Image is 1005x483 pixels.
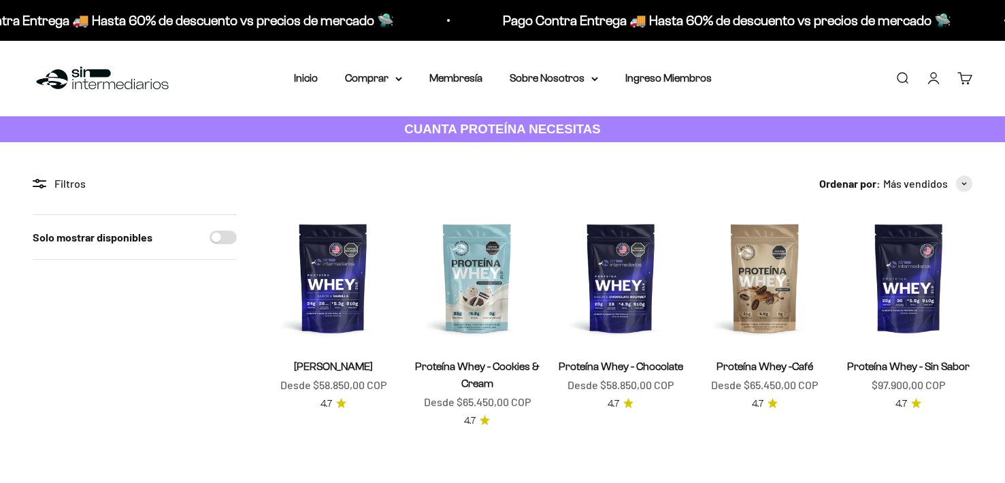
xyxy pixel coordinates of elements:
[752,397,778,412] a: 4.74.7 de 5.0 estrellas
[608,397,619,412] span: 4.7
[895,397,921,412] a: 4.74.7 de 5.0 estrellas
[280,376,386,394] sale-price: Desde $58.850,00 COP
[464,414,476,429] span: 4.7
[847,361,970,372] a: Proteína Whey - Sin Sabor
[883,175,948,193] span: Más vendidos
[33,229,152,246] label: Solo mostrar disponibles
[415,361,540,389] a: Proteína Whey - Cookies & Cream
[567,376,674,394] sale-price: Desde $58.850,00 COP
[510,69,598,87] summary: Sobre Nosotros
[895,397,907,412] span: 4.7
[424,393,531,411] sale-price: Desde $65.450,00 COP
[883,175,972,193] button: Más vendidos
[711,376,818,394] sale-price: Desde $65.450,00 COP
[752,397,763,412] span: 4.7
[872,376,945,394] sale-price: $97.900,00 COP
[404,122,601,136] strong: CUANTA PROTEÍNA NECESITAS
[464,414,490,429] a: 4.74.7 de 5.0 estrellas
[716,361,813,372] a: Proteína Whey -Café
[294,72,318,84] a: Inicio
[320,397,332,412] span: 4.7
[608,397,633,412] a: 4.74.7 de 5.0 estrellas
[345,69,402,87] summary: Comprar
[320,397,346,412] a: 4.74.7 de 5.0 estrellas
[503,10,951,31] p: Pago Contra Entrega 🚚 Hasta 60% de descuento vs precios de mercado 🛸
[559,361,683,372] a: Proteína Whey - Chocolate
[625,72,712,84] a: Ingreso Miembros
[33,175,237,193] div: Filtros
[819,175,880,193] span: Ordenar por:
[429,72,482,84] a: Membresía
[294,361,373,372] a: [PERSON_NAME]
